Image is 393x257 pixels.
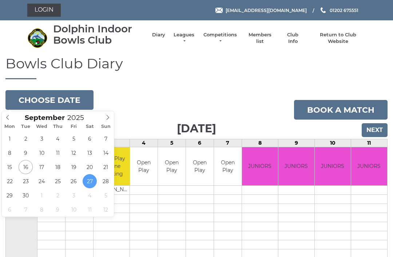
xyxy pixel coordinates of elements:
[83,160,97,174] span: September 20, 2025
[158,139,186,147] td: 5
[35,202,49,217] span: October 8, 2025
[245,32,275,45] a: Members list
[19,174,33,188] span: September 23, 2025
[152,32,165,38] a: Diary
[53,23,145,46] div: Dolphin Indoor Bowls Club
[67,174,81,188] span: September 26, 2025
[98,124,114,129] span: Sun
[27,4,61,17] a: Login
[19,146,33,160] span: September 9, 2025
[3,146,17,160] span: September 8, 2025
[203,32,238,45] a: Competitions
[3,202,17,217] span: October 6, 2025
[3,160,17,174] span: September 15, 2025
[311,32,366,45] a: Return to Club Website
[83,174,97,188] span: September 27, 2025
[5,56,388,80] h1: Bowls Club Diary
[3,188,17,202] span: September 29, 2025
[25,115,65,121] span: Scroll to increment
[3,132,17,146] span: September 1, 2025
[215,8,223,13] img: Email
[51,174,65,188] span: September 25, 2025
[67,188,81,202] span: October 3, 2025
[278,147,314,185] td: JUNIORS
[83,188,97,202] span: October 4, 2025
[3,174,17,188] span: September 22, 2025
[67,202,81,217] span: October 10, 2025
[27,28,47,48] img: Dolphin Indoor Bowls Club
[282,32,303,45] a: Club Info
[19,202,33,217] span: October 7, 2025
[99,160,113,174] span: September 21, 2025
[314,139,351,147] td: 10
[19,132,33,146] span: September 2, 2025
[319,7,358,14] a: Phone us 01202 675551
[2,124,18,129] span: Mon
[51,160,65,174] span: September 18, 2025
[321,7,326,13] img: Phone us
[186,147,214,185] td: Open Play
[51,146,65,160] span: September 11, 2025
[5,90,94,110] button: Choose date
[83,146,97,160] span: September 13, 2025
[67,146,81,160] span: September 12, 2025
[66,124,82,129] span: Fri
[99,202,113,217] span: October 12, 2025
[51,132,65,146] span: September 4, 2025
[172,32,195,45] a: Leagues
[130,147,158,185] td: Open Play
[35,174,49,188] span: September 24, 2025
[99,188,113,202] span: October 5, 2025
[351,147,387,185] td: JUNIORS
[278,139,314,147] td: 9
[18,124,34,129] span: Tue
[67,160,81,174] span: September 19, 2025
[83,202,97,217] span: October 11, 2025
[226,7,307,13] span: [EMAIL_ADDRESS][DOMAIN_NAME]
[214,139,242,147] td: 7
[19,188,33,202] span: September 30, 2025
[35,146,49,160] span: September 10, 2025
[99,146,113,160] span: September 14, 2025
[242,139,278,147] td: 8
[67,132,81,146] span: September 5, 2025
[19,160,33,174] span: September 16, 2025
[51,188,65,202] span: October 2, 2025
[362,123,388,137] input: Next
[158,147,186,185] td: Open Play
[99,174,113,188] span: September 28, 2025
[214,147,242,185] td: Open Play
[130,139,158,147] td: 4
[35,132,49,146] span: September 3, 2025
[99,132,113,146] span: September 7, 2025
[242,147,278,185] td: JUNIORS
[51,202,65,217] span: October 9, 2025
[83,132,97,146] span: September 6, 2025
[34,124,50,129] span: Wed
[50,124,66,129] span: Thu
[35,160,49,174] span: September 17, 2025
[35,188,49,202] span: October 1, 2025
[330,7,358,13] span: 01202 675551
[186,139,214,147] td: 6
[315,147,351,185] td: JUNIORS
[294,100,388,120] a: Book a match
[65,113,93,122] input: Scroll to increment
[351,139,387,147] td: 11
[215,7,307,14] a: Email [EMAIL_ADDRESS][DOMAIN_NAME]
[82,124,98,129] span: Sat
